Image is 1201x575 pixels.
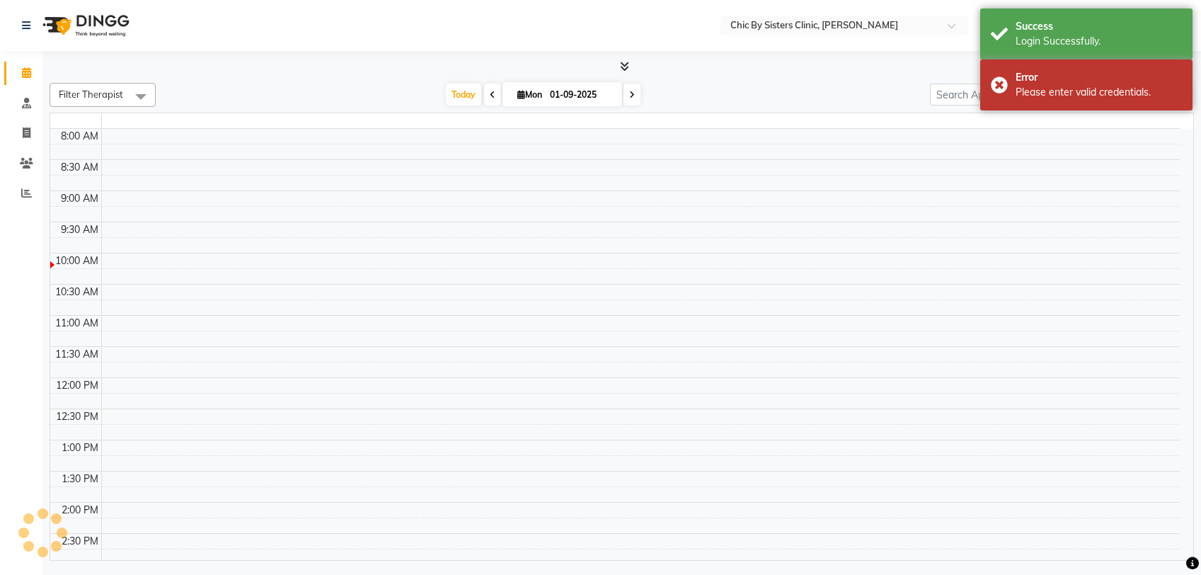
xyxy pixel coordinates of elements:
[59,89,123,100] span: Filter Therapist
[546,84,616,106] input: 2025-09-01
[59,534,101,549] div: 2:30 PM
[514,89,546,100] span: Mon
[58,129,101,144] div: 8:00 AM
[59,503,101,518] div: 2:00 PM
[52,316,101,331] div: 11:00 AM
[1016,19,1182,34] div: Success
[446,84,481,106] span: Today
[52,285,101,300] div: 10:30 AM
[930,84,1054,106] input: Search Appointment
[36,6,133,45] img: logo
[58,222,101,237] div: 9:30 AM
[1016,34,1182,49] div: Login Successfully.
[52,347,101,362] div: 11:30 AM
[1016,85,1182,100] div: Please enter valid credentials.
[52,254,101,268] div: 10:00 AM
[58,160,101,175] div: 8:30 AM
[53,409,101,424] div: 12:30 PM
[59,472,101,486] div: 1:30 PM
[53,378,101,393] div: 12:00 PM
[1016,70,1182,85] div: Error
[58,191,101,206] div: 9:00 AM
[59,440,101,455] div: 1:00 PM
